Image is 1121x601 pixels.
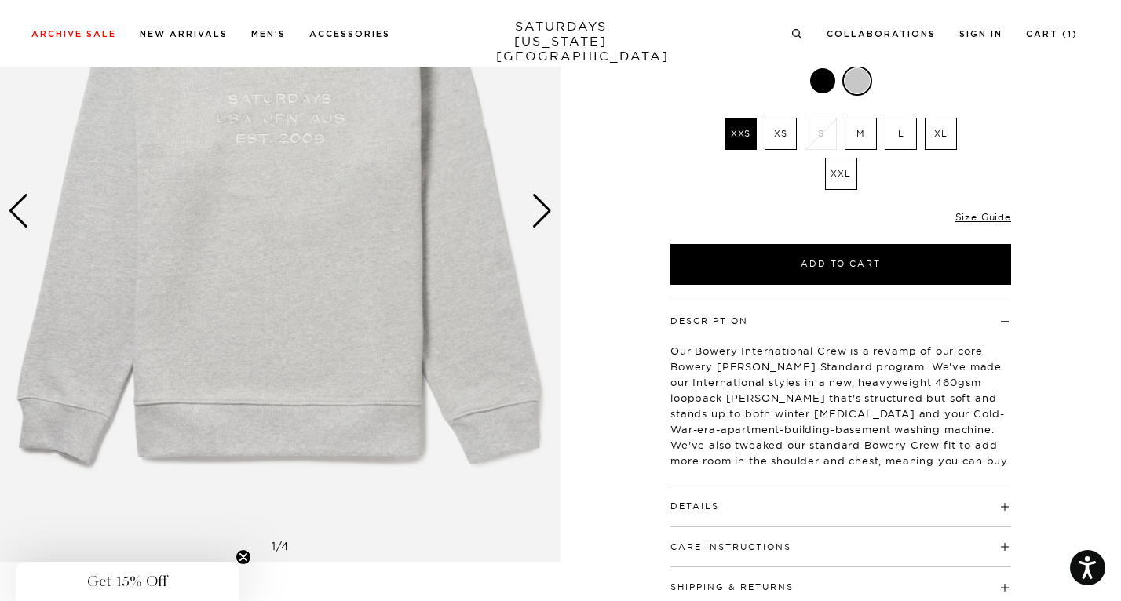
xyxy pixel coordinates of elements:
a: Men's [251,30,286,38]
button: Close teaser [236,549,251,565]
button: Description [670,317,748,326]
span: Get 15% Off [87,572,167,591]
a: Cart (1) [1026,30,1078,38]
small: 1 [1068,31,1072,38]
label: XS [765,118,797,150]
a: New Arrivals [140,30,228,38]
button: Add to Cart [670,244,1011,285]
a: Sign In [959,30,1002,38]
span: 1 [272,539,276,553]
button: Shipping & Returns [670,583,794,592]
label: L [885,118,917,150]
a: Archive Sale [31,30,116,38]
button: Details [670,502,719,511]
button: Care Instructions [670,543,791,552]
div: Get 15% OffClose teaser [16,562,239,601]
a: Collaborations [827,30,936,38]
label: XL [925,118,957,150]
a: Size Guide [955,211,1011,223]
label: M [845,118,877,150]
div: Previous slide [8,194,29,228]
a: SATURDAYS[US_STATE][GEOGRAPHIC_DATA] [496,19,626,64]
label: XXL [825,158,857,190]
a: Accessories [309,30,390,38]
span: 4 [281,539,289,553]
p: Our Bowery International Crew is a revamp of our core Bowery [PERSON_NAME] Standard program. We'v... [670,343,1011,484]
label: XXS [725,118,757,150]
div: Next slide [531,194,553,228]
